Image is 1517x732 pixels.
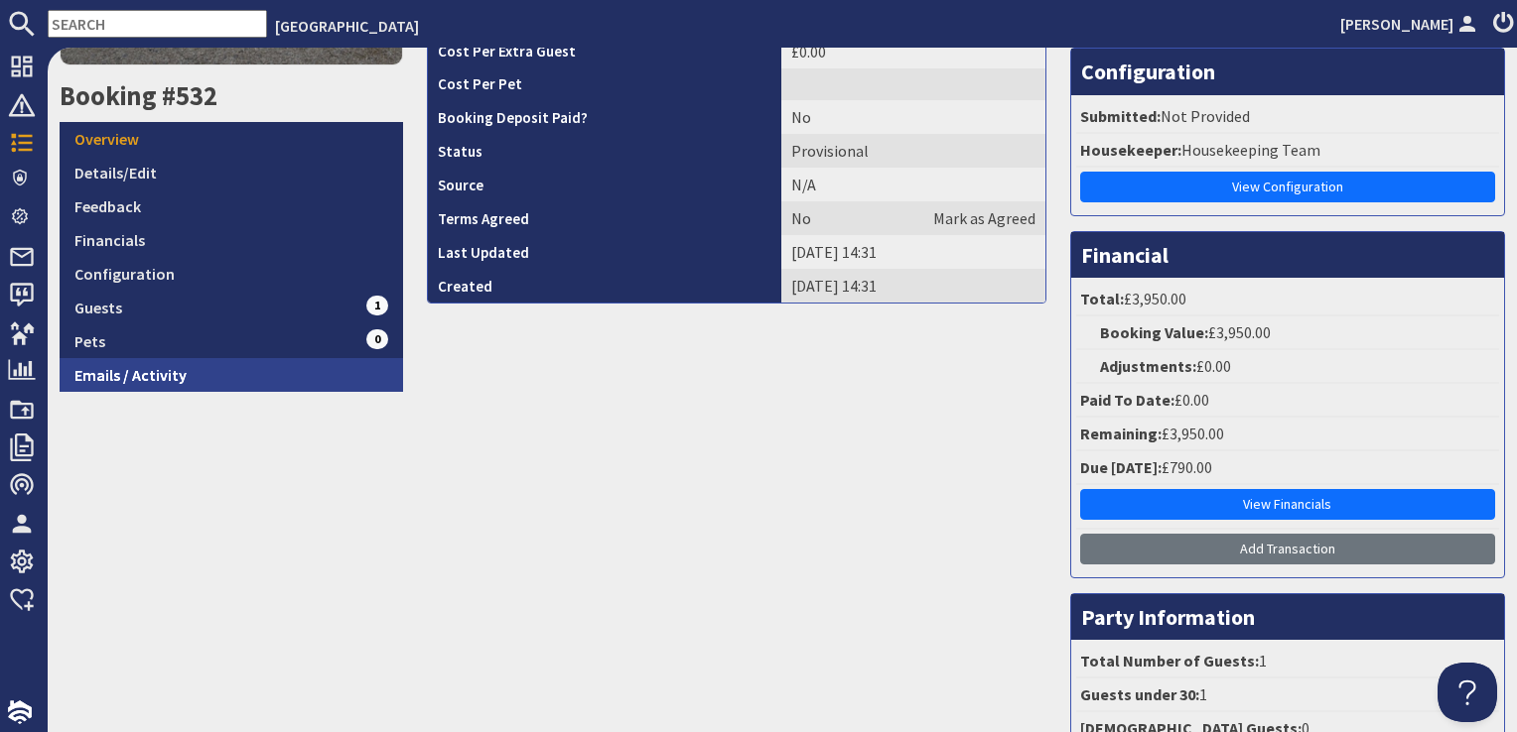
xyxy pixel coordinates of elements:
[428,201,781,235] th: Terms Agreed
[1076,678,1500,712] li: 1
[1076,134,1500,168] li: Housekeeping Team
[781,235,1044,269] td: [DATE] 14:31
[1076,100,1500,134] li: Not Provided
[933,206,1035,230] a: Mark as Agreed
[1080,424,1162,443] strong: Remaining:
[1080,390,1174,410] strong: Paid To Date:
[60,291,403,324] a: Guests1
[48,10,267,38] input: SEARCH
[1080,106,1161,126] strong: Submitted:
[60,358,403,392] a: Emails / Activity
[1340,12,1481,36] a: [PERSON_NAME]
[1100,322,1208,342] strong: Booking Value:
[1080,684,1199,704] strong: Guests under 30:
[1076,316,1500,350] li: £3,950.00
[428,100,781,134] th: Booking Deposit Paid?
[1076,384,1500,418] li: £0.00
[428,134,781,168] th: Status
[8,700,32,724] img: staytech_i_w-64f4e8e9ee0a9c174fd5317b4b171b261742d2d393467e5bdba4413f4f884c10.svg
[1080,489,1496,520] a: View Financials
[781,134,1044,168] td: Provisional
[275,16,419,36] a: [GEOGRAPHIC_DATA]
[1071,49,1505,94] h3: Configuration
[428,168,781,201] th: Source
[1071,594,1505,640] h3: Party Information
[60,80,403,112] h2: Booking #532
[60,324,403,358] a: Pets0
[1080,140,1181,160] strong: Housekeeper:
[1080,457,1162,477] strong: Due [DATE]:
[1071,232,1505,278] h3: Financial
[366,296,388,315] span: 1
[428,35,781,68] th: Cost Per Extra Guest
[1080,172,1496,202] a: View Configuration
[781,35,1044,68] td: £0.00
[428,68,781,101] th: Cost Per Pet
[60,156,403,189] a: Details/Edit
[1076,418,1500,451] li: £3,950.00
[60,223,403,257] a: Financials
[1080,651,1259,671] strong: Total Number of Guests:
[60,189,403,223] a: Feedback
[1076,645,1500,678] li: 1
[1076,451,1500,485] li: £790.00
[1080,289,1124,308] strong: Total:
[781,269,1044,303] td: [DATE] 14:31
[1438,663,1497,722] iframe: Toggle Customer Support
[781,168,1044,201] td: N/A
[781,100,1044,134] td: No
[60,122,403,156] a: Overview
[1076,283,1500,316] li: £3,950.00
[1076,350,1500,384] li: £0.00
[1100,356,1196,376] strong: Adjustments:
[1080,534,1496,564] a: Add Transaction
[781,201,1044,235] td: No
[428,235,781,269] th: Last Updated
[366,329,388,349] span: 0
[428,269,781,303] th: Created
[60,257,403,291] a: Configuration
